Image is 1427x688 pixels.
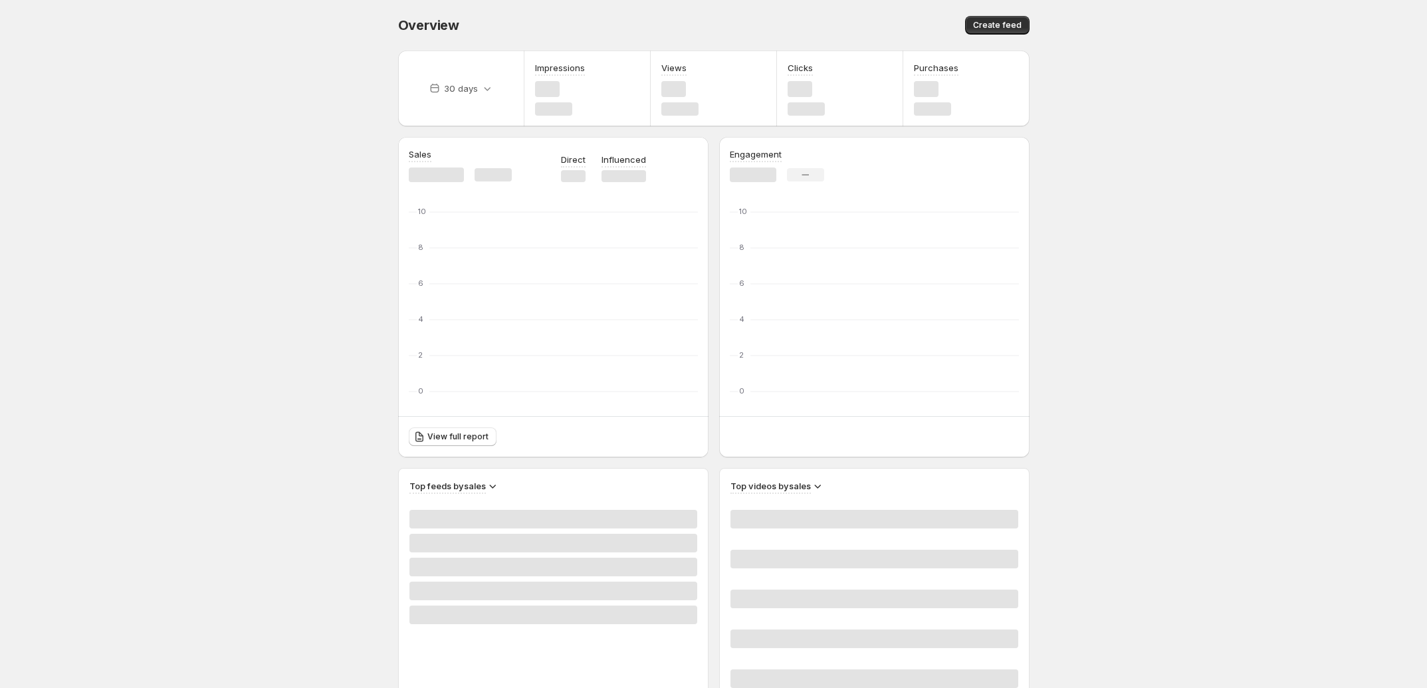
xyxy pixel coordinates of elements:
[535,61,585,74] h3: Impressions
[418,207,426,216] text: 10
[739,386,744,396] text: 0
[739,279,744,288] text: 6
[409,427,496,446] a: View full report
[739,314,744,324] text: 4
[602,153,646,166] p: Influenced
[398,17,459,33] span: Overview
[739,350,744,360] text: 2
[444,82,478,95] p: 30 days
[973,20,1022,31] span: Create feed
[730,148,782,161] h3: Engagement
[739,207,747,216] text: 10
[561,153,586,166] p: Direct
[418,350,423,360] text: 2
[739,243,744,252] text: 8
[914,61,958,74] h3: Purchases
[418,314,423,324] text: 4
[427,431,489,442] span: View full report
[661,61,687,74] h3: Views
[418,243,423,252] text: 8
[409,479,486,493] h3: Top feeds by sales
[418,279,423,288] text: 6
[730,479,811,493] h3: Top videos by sales
[788,61,813,74] h3: Clicks
[409,148,431,161] h3: Sales
[965,16,1030,35] button: Create feed
[418,386,423,396] text: 0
